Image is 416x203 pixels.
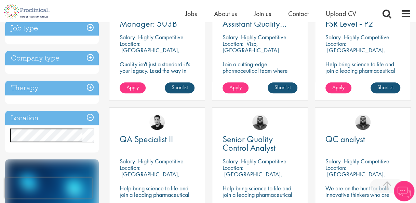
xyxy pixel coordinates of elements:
[268,82,297,93] a: Shortlist
[120,82,146,93] a: Apply
[149,114,165,130] img: Anderson Maldonado
[344,33,389,41] p: Highly Competitive
[326,9,356,18] a: Upload CV
[223,40,279,54] p: Visp, [GEOGRAPHIC_DATA]
[223,11,297,28] a: Auxiliary Lab Assistant Quality Control
[120,164,140,172] span: Location:
[223,170,282,185] p: [GEOGRAPHIC_DATA], [GEOGRAPHIC_DATA]
[223,135,297,152] a: Senior Quality Control Analyst
[120,11,194,28] a: Quality Assurance Manager: 503B
[241,157,286,165] p: Highly Competitive
[252,114,268,130] img: Ashley Bennett
[223,133,276,153] span: Senior Quality Control Analyst
[325,82,351,93] a: Apply
[5,51,99,66] h3: Company type
[223,157,238,165] span: Salary
[325,133,365,145] span: QC analyst
[120,133,173,145] span: QA Specialist II
[325,164,346,172] span: Location:
[120,135,194,144] a: QA Specialist II
[288,9,309,18] a: Contact
[325,33,341,41] span: Salary
[394,181,414,201] img: Chatbot
[5,81,99,95] h3: Therapy
[5,111,99,125] h3: Location
[138,157,184,165] p: Highly Competitive
[223,9,286,38] span: Auxiliary Lab Assistant Quality Control
[241,33,286,41] p: Highly Competitive
[223,61,297,93] p: Join a cutting-edge pharmaceutical team where your precision and passion for quality will help sh...
[214,9,237,18] a: About us
[325,157,341,165] span: Salary
[165,82,194,93] a: Shortlist
[120,40,140,48] span: Location:
[120,157,135,165] span: Salary
[229,84,242,91] span: Apply
[325,46,385,60] p: [GEOGRAPHIC_DATA], [GEOGRAPHIC_DATA]
[325,11,400,28] a: Quality Auditor - II - FSR Level - P2
[344,157,389,165] p: Highly Competitive
[120,46,179,60] p: [GEOGRAPHIC_DATA], [GEOGRAPHIC_DATA]
[223,164,243,172] span: Location:
[223,82,249,93] a: Apply
[185,9,197,18] a: Jobs
[223,33,238,41] span: Salary
[325,61,400,100] p: Help bring science to life and join a leading pharmaceutical company to play a key role in delive...
[325,135,400,144] a: QC analyst
[355,114,371,130] img: Ashley Bennett
[325,170,385,185] p: [GEOGRAPHIC_DATA], [GEOGRAPHIC_DATA]
[5,178,92,198] iframe: reCAPTCHA
[138,33,184,41] p: Highly Competitive
[5,21,99,36] h3: Job type
[254,9,271,18] a: Join us
[126,84,139,91] span: Apply
[120,170,179,185] p: [GEOGRAPHIC_DATA], [GEOGRAPHIC_DATA]
[371,82,400,93] a: Shortlist
[120,33,135,41] span: Salary
[120,61,194,80] p: Quality isn't just a standard-it's your legacy. Lead the way in 503B excellence.
[325,40,346,48] span: Location:
[332,84,345,91] span: Apply
[223,40,243,48] span: Location:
